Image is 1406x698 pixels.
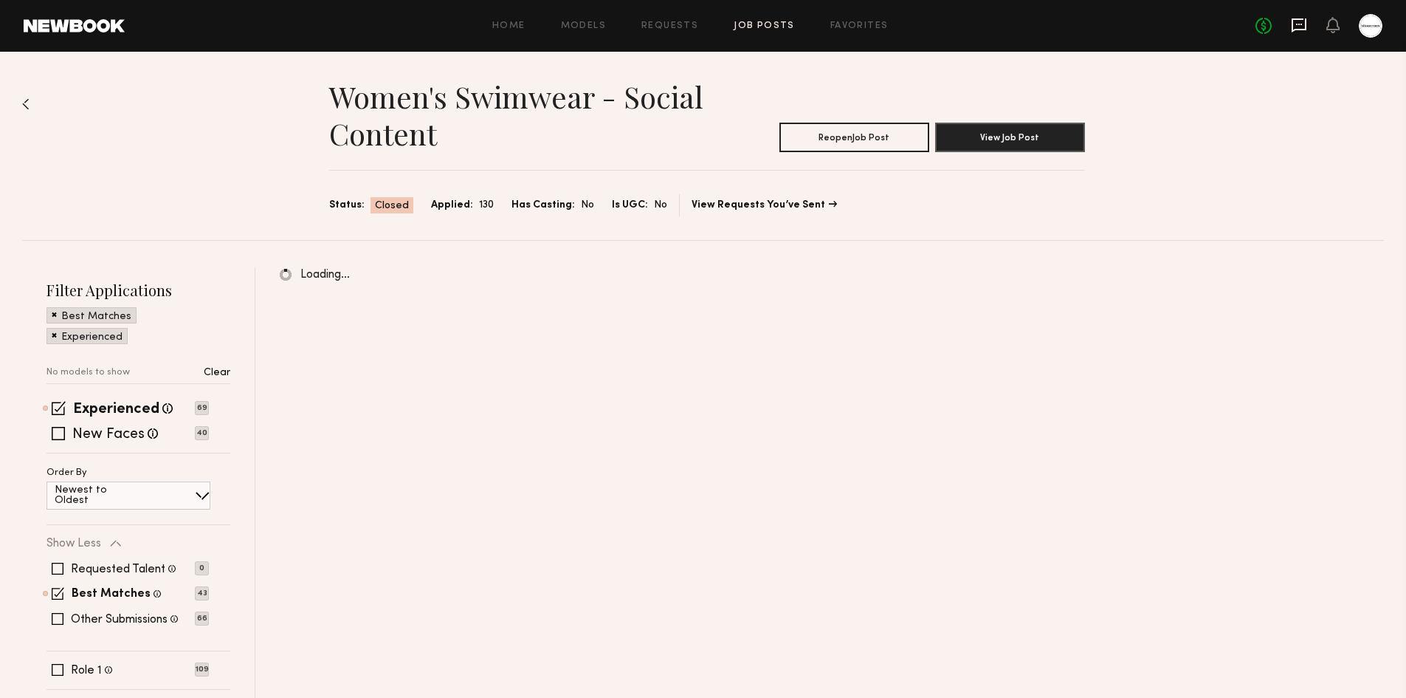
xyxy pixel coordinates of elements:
span: Has Casting: [511,197,575,213]
h1: Women's Swimwear - Social Content [329,78,707,152]
h2: Filter Applications [46,280,230,300]
p: 40 [195,426,209,440]
span: 130 [479,197,494,213]
p: Newest to Oldest [55,485,142,506]
p: 109 [195,663,209,677]
a: View Requests You’ve Sent [692,200,837,211]
label: Requested Talent [71,564,165,575]
label: Role 1 [71,665,102,677]
label: New Faces [72,428,145,442]
span: Is UGC: [612,197,648,213]
a: Requests [641,21,698,31]
a: Models [561,21,606,31]
p: No models to show [46,368,130,377]
p: 0 [195,561,209,575]
a: Home [492,21,525,31]
a: Favorites [830,21,889,31]
span: Loading… [300,269,350,281]
span: Applied: [431,197,473,213]
p: 43 [195,586,209,601]
p: Experienced [61,332,123,343]
p: Clear [204,368,230,378]
span: No [654,197,667,213]
button: View Job Post [935,123,1085,152]
button: ReopenJob Post [779,123,929,152]
p: Best Matches [61,312,131,322]
label: Experienced [73,403,159,417]
label: Other Submissions [71,614,168,626]
p: 69 [195,401,209,415]
span: No [581,197,594,213]
span: Status: [329,197,365,213]
p: 66 [195,612,209,626]
a: Job Posts [734,21,795,31]
p: Show Less [46,538,101,550]
img: Back to previous page [22,98,30,110]
p: Order By [46,468,87,478]
span: Closed [375,199,409,213]
label: Best Matches [72,589,151,601]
